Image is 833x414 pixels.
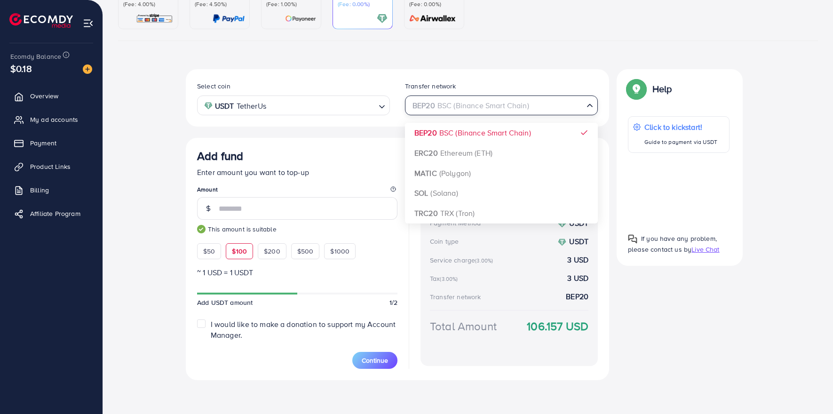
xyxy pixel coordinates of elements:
[7,110,95,129] a: My ad accounts
[285,13,316,24] img: card
[266,0,316,8] p: (Fee: 1.00%)
[10,52,61,61] span: Ecomdy Balance
[211,319,396,340] span: I would like to make a donation to support my Account Manager.
[430,255,496,265] div: Service charge
[405,96,598,115] div: Search for option
[567,255,588,265] strong: 3 USD
[414,168,437,178] strong: MATIC
[628,234,717,254] span: If you have any problem, please contact us by
[197,298,253,307] span: Add USDT amount
[569,218,588,228] strong: USDT
[7,134,95,152] a: Payment
[389,298,397,307] span: 1/2
[197,167,397,178] p: Enter amount you want to top-up
[691,245,719,254] span: Live Chat
[264,247,280,256] span: $200
[30,115,78,124] span: My ad accounts
[377,13,388,24] img: card
[352,352,397,369] button: Continue
[430,292,481,302] div: Transfer network
[9,56,33,81] span: $0.18
[123,0,173,8] p: (Fee: 4.00%)
[558,220,566,228] img: coin
[197,267,397,278] p: ~ 1 USD = 1 USDT
[204,102,213,110] img: coin
[30,162,71,171] span: Product Links
[30,185,49,195] span: Billing
[793,372,826,407] iframe: Chat
[628,234,637,244] img: Popup guide
[414,127,437,138] strong: BEP20
[197,81,230,91] label: Select coin
[440,275,458,283] small: (3.00%)
[430,274,461,283] div: Tax
[558,238,566,247] img: coin
[439,168,471,178] span: (Polygon)
[414,188,428,198] strong: SOL
[440,208,475,218] span: TRX (Tron)
[644,121,717,133] p: Click to kickstart!
[195,0,245,8] p: (Fee: 4.50%)
[414,148,438,158] strong: ERC20
[203,247,215,256] span: $50
[9,13,73,28] img: logo
[136,13,173,24] img: card
[297,247,314,256] span: $500
[440,148,492,158] span: Ethereum (ETH)
[409,98,583,113] input: Search for option
[213,13,245,24] img: card
[30,91,58,101] span: Overview
[652,83,672,95] p: Help
[628,80,645,97] img: Popup guide
[7,181,95,199] a: Billing
[330,247,349,256] span: $1000
[197,225,206,233] img: guide
[566,291,588,302] strong: BEP20
[232,247,247,256] span: $100
[409,0,459,8] p: (Fee: 0.00%)
[338,0,388,8] p: (Fee: 0.00%)
[430,237,459,246] div: Coin type
[439,127,531,138] span: BSC (Binance Smart Chain)
[83,64,92,74] img: image
[569,236,588,247] strong: USDT
[527,318,588,334] strong: 106.157 USD
[567,273,588,284] strong: 3 USD
[405,81,456,91] label: Transfer network
[430,318,497,334] div: Total Amount
[197,224,397,234] small: This amount is suitable
[7,204,95,223] a: Affiliate Program
[237,99,266,113] span: TetherUs
[362,356,388,365] span: Continue
[430,188,458,198] span: (Solana)
[215,99,234,113] strong: USDT
[7,87,95,105] a: Overview
[414,208,438,218] strong: TRC20
[197,96,390,115] div: Search for option
[83,18,94,29] img: menu
[269,98,375,113] input: Search for option
[197,149,243,163] h3: Add fund
[30,138,56,148] span: Payment
[30,209,80,218] span: Affiliate Program
[7,157,95,176] a: Product Links
[197,185,397,197] legend: Amount
[406,13,459,24] img: card
[644,136,717,148] p: Guide to payment via USDT
[475,257,493,264] small: (3.00%)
